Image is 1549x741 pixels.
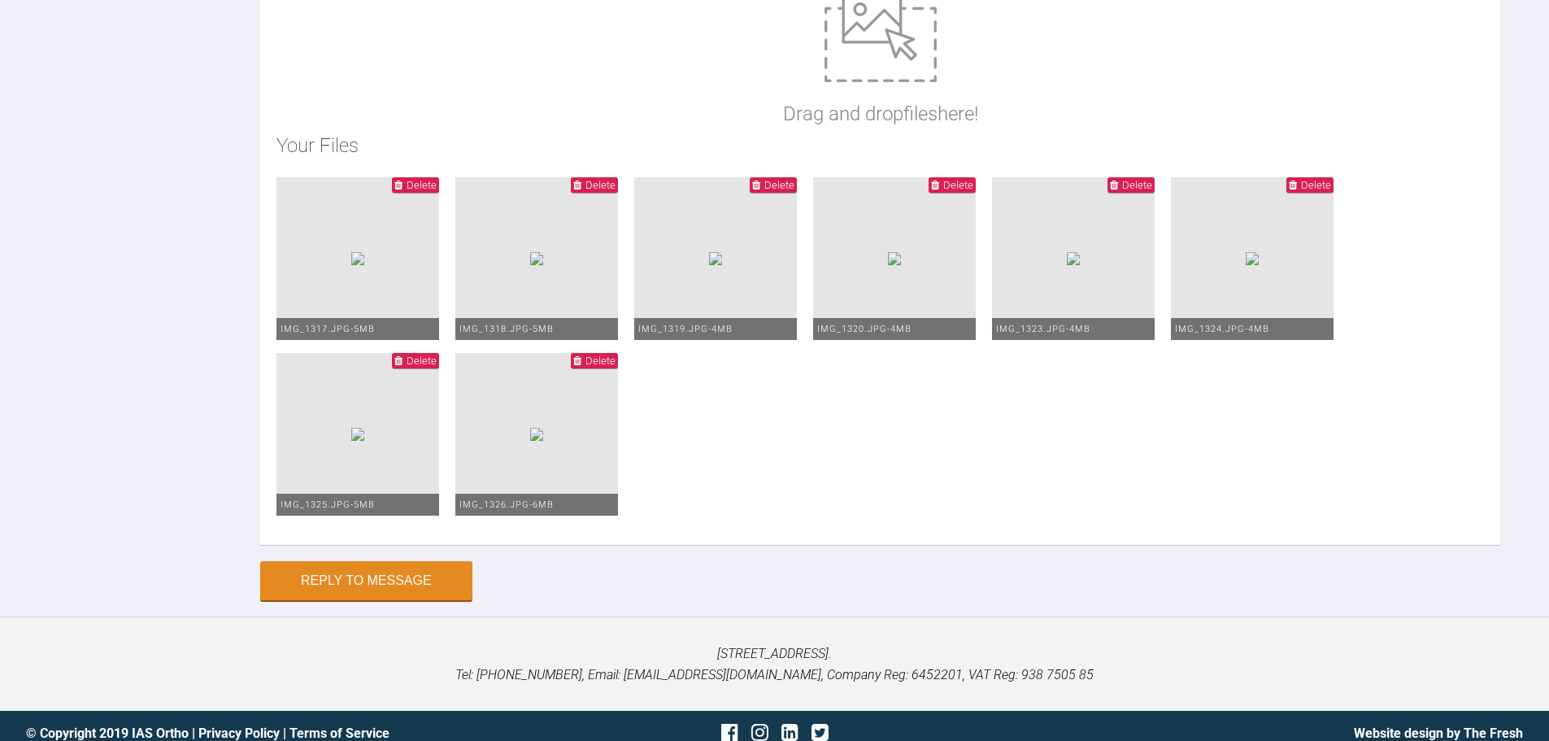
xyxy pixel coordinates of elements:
[26,643,1523,685] p: [STREET_ADDRESS]. Tel: [PHONE_NUMBER], Email: [EMAIL_ADDRESS][DOMAIN_NAME], Company Reg: 6452201,...
[276,130,1484,161] h2: Your Files
[585,355,616,367] span: Delete
[459,499,554,510] span: IMG_1326.JPG - 6MB
[764,179,794,191] span: Delete
[1246,252,1259,265] img: 3014c815-e751-402f-8c0f-54d021191e7e
[260,561,472,600] button: Reply to Message
[351,428,364,441] img: a7e492f4-5766-4f23-a957-0ba6c350f8b5
[1301,179,1331,191] span: Delete
[351,252,364,265] img: 21fe531c-d5a1-4925-a892-56d3b92c979c
[817,324,912,334] span: IMG_1320.JPG - 4MB
[638,324,733,334] span: IMG_1319.JPG - 4MB
[281,499,375,510] span: IMG_1325.JPG - 5MB
[783,98,978,129] p: Drag and drop files here!
[943,179,973,191] span: Delete
[281,324,375,334] span: IMG_1317.JPG - 5MB
[996,324,1090,334] span: IMG_1323.JPG - 4MB
[585,179,616,191] span: Delete
[407,179,437,191] span: Delete
[1122,179,1152,191] span: Delete
[289,726,389,741] a: Terms of Service
[530,428,543,441] img: 4f23674e-a288-44bf-b300-c5b2d0289100
[1175,324,1269,334] span: IMG_1324.JPG - 4MB
[407,355,437,367] span: Delete
[888,252,901,265] img: 99edf0cc-3c00-42d5-bd33-093a566b409c
[1067,252,1080,265] img: c6c89d9c-493b-486a-85df-deb5ffcbfeb8
[459,324,554,334] span: IMG_1318.JPG - 5MB
[1354,726,1523,741] a: Website design by The Fresh
[530,252,543,265] img: 540bf8f1-6f89-4dff-88ce-b310e4d2a39c
[709,252,722,265] img: e1817279-3475-447a-8bfa-e88756716451
[198,726,280,741] a: Privacy Policy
